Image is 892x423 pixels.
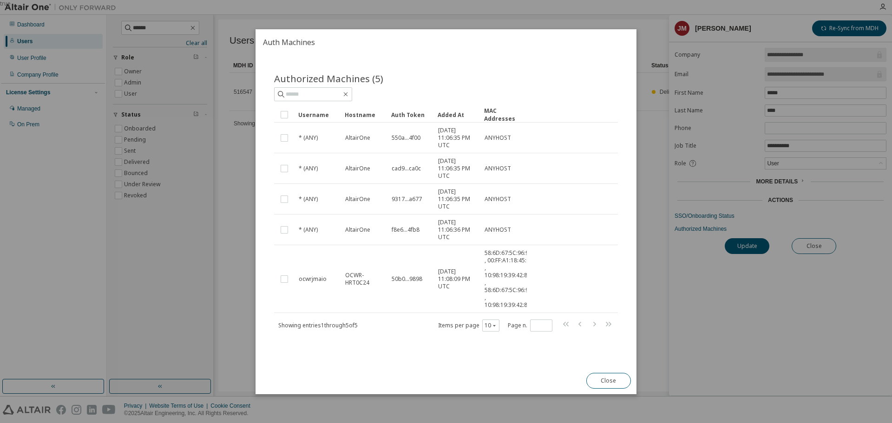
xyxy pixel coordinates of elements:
[485,321,497,329] button: 10
[274,72,383,85] span: Authorized Machines (5)
[438,319,499,331] span: Items per page
[345,165,370,172] span: AltairOne
[345,272,383,286] span: OCWR-HRT0C24
[392,165,421,172] span: cad9...ca0c
[345,134,370,142] span: AltairOne
[299,195,318,203] span: * (ANY)
[345,195,370,203] span: AltairOne
[438,127,476,149] span: [DATE] 11:06:35 PM UTC
[586,373,631,389] button: Close
[485,249,533,309] span: 58:6D:67:5C:96:99 , 00:FF:A1:18:45:03 , 10:98:19:39:42:8D , 58:6D:67:5C:96:9D , 10:98:19:39:42:8C
[256,29,636,55] h2: Auth Machines
[298,107,337,122] div: Username
[484,107,523,123] div: MAC Addresses
[345,226,370,234] span: AltairOne
[391,107,430,122] div: Auth Token
[392,134,420,142] span: 550a...4f00
[438,107,477,122] div: Added At
[392,195,422,203] span: 9317...a677
[278,321,358,329] span: Showing entries 1 through 5 of 5
[485,195,511,203] span: ANYHOST
[485,134,511,142] span: ANYHOST
[392,226,420,234] span: f8e6...4fb8
[299,275,327,283] span: ocwrjmaio
[485,226,511,234] span: ANYHOST
[299,226,318,234] span: * (ANY)
[438,157,476,180] span: [DATE] 11:06:35 PM UTC
[438,219,476,241] span: [DATE] 11:06:36 PM UTC
[485,165,511,172] span: ANYHOST
[508,319,552,331] span: Page n.
[345,107,384,122] div: Hostname
[438,268,476,290] span: [DATE] 11:08:09 PM UTC
[299,134,318,142] span: * (ANY)
[299,165,318,172] span: * (ANY)
[438,188,476,210] span: [DATE] 11:06:35 PM UTC
[392,275,422,283] span: 50b0...9898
